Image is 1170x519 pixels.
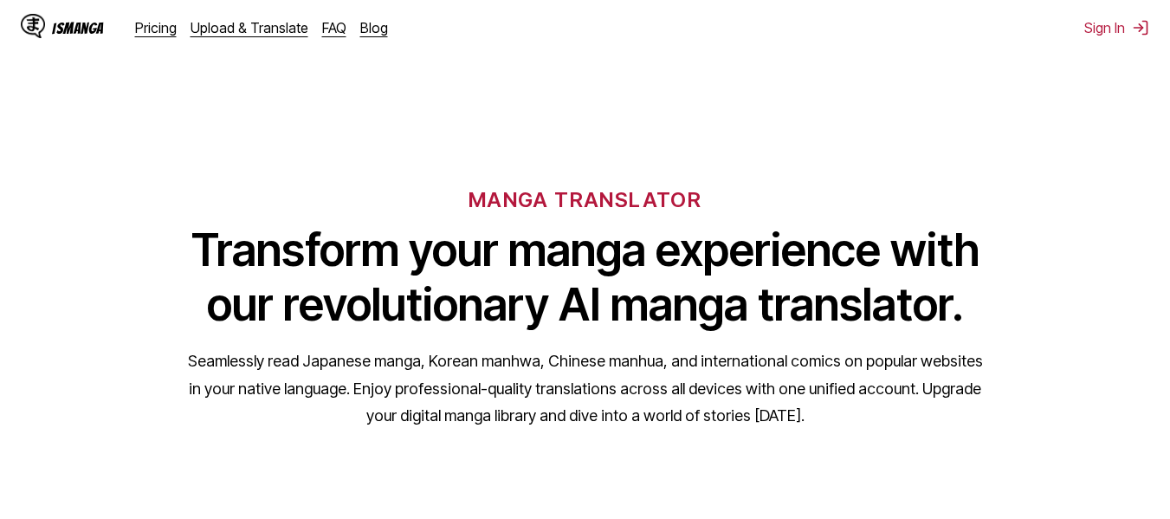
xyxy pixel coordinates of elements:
[469,187,701,212] h6: MANGA TRANSLATOR
[187,223,984,332] h1: Transform your manga experience with our revolutionary AI manga translator.
[21,14,45,38] img: IsManga Logo
[1132,19,1149,36] img: Sign out
[360,19,388,36] a: Blog
[135,19,177,36] a: Pricing
[191,19,308,36] a: Upload & Translate
[1084,19,1149,36] button: Sign In
[187,347,984,430] p: Seamlessly read Japanese manga, Korean manhwa, Chinese manhua, and international comics on popula...
[322,19,346,36] a: FAQ
[21,14,135,42] a: IsManga LogoIsManga
[52,20,104,36] div: IsManga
